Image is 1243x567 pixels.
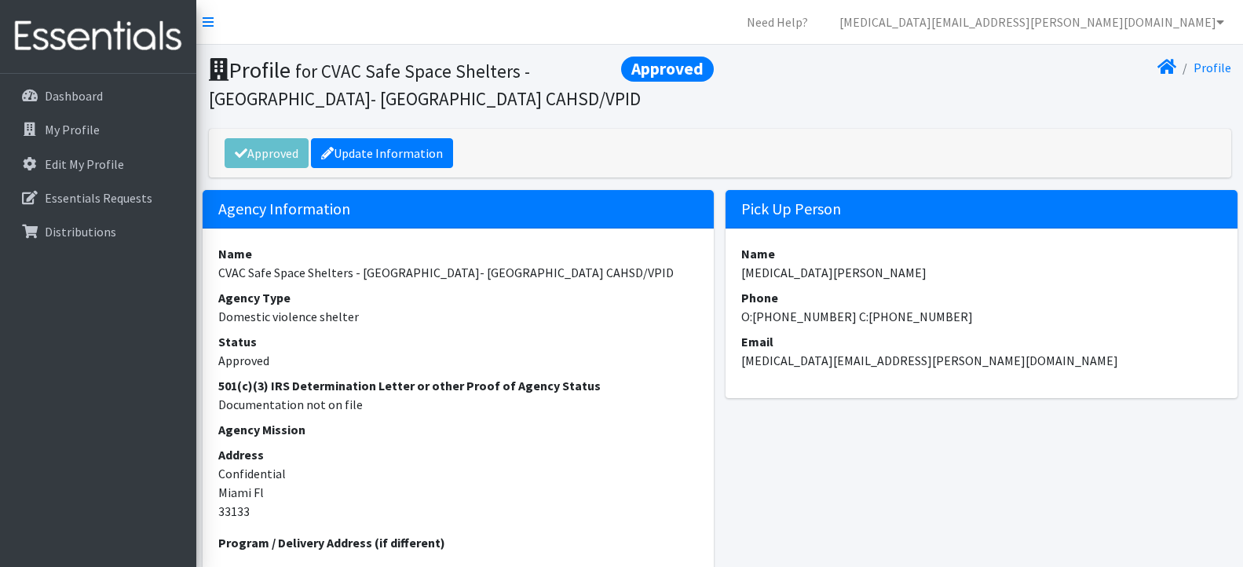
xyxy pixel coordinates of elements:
[741,263,1222,282] dd: [MEDICAL_DATA][PERSON_NAME]
[734,6,821,38] a: Need Help?
[218,445,699,521] address: Confidential Miami Fl 33133
[741,307,1222,326] dd: O:[PHONE_NUMBER] C:[PHONE_NUMBER]
[218,420,699,439] dt: Agency Mission
[209,60,641,110] small: for CVAC Safe Space Shelters - [GEOGRAPHIC_DATA]- [GEOGRAPHIC_DATA] CAHSD/VPID
[6,216,190,247] a: Distributions
[1194,60,1231,75] a: Profile
[45,156,124,172] p: Edit My Profile
[311,138,453,168] a: Update Information
[6,80,190,112] a: Dashboard
[45,190,152,206] p: Essentials Requests
[6,114,190,145] a: My Profile
[741,288,1222,307] dt: Phone
[218,351,699,370] dd: Approved
[6,182,190,214] a: Essentials Requests
[218,447,264,463] strong: Address
[218,307,699,326] dd: Domestic violence shelter
[827,6,1237,38] a: [MEDICAL_DATA][EMAIL_ADDRESS][PERSON_NAME][DOMAIN_NAME]
[45,122,100,137] p: My Profile
[6,148,190,180] a: Edit My Profile
[218,332,699,351] dt: Status
[218,535,445,551] strong: Program / Delivery Address (if different)
[741,351,1222,370] dd: [MEDICAL_DATA][EMAIL_ADDRESS][PERSON_NAME][DOMAIN_NAME]
[218,244,699,263] dt: Name
[726,190,1238,229] h5: Pick Up Person
[741,244,1222,263] dt: Name
[45,88,103,104] p: Dashboard
[621,57,714,82] span: Approved
[741,332,1222,351] dt: Email
[45,224,116,240] p: Distributions
[203,190,715,229] h5: Agency Information
[218,263,699,282] dd: CVAC Safe Space Shelters - [GEOGRAPHIC_DATA]- [GEOGRAPHIC_DATA] CAHSD/VPID
[218,395,699,414] dd: Documentation not on file
[218,376,699,395] dt: 501(c)(3) IRS Determination Letter or other Proof of Agency Status
[209,57,715,111] h1: Profile
[218,288,699,307] dt: Agency Type
[6,10,190,63] img: HumanEssentials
